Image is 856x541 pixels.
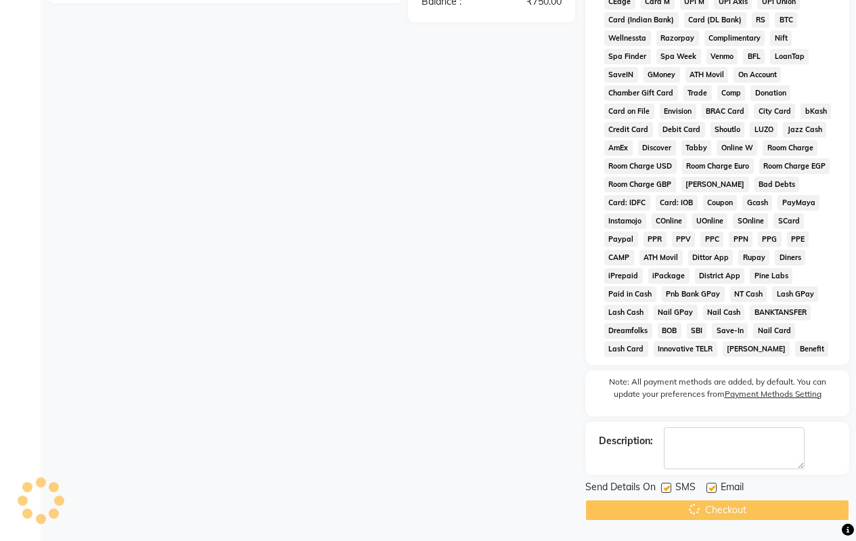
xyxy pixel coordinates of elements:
[721,480,744,497] span: Email
[675,480,696,497] span: SMS
[717,85,746,101] span: Comp
[778,195,819,211] span: PayMaya
[754,104,795,119] span: City Card
[656,49,701,64] span: Spa Week
[604,341,648,357] span: Lash Card
[604,122,653,137] span: Credit Card
[775,250,805,265] span: Diners
[712,323,748,339] span: Save-In
[750,85,790,101] span: Donation
[672,232,696,247] span: PPV
[604,30,651,46] span: Wellnessta
[656,30,699,46] span: Razorpay
[604,213,646,229] span: Instamojo
[654,341,717,357] span: Innovative TELR
[730,286,767,302] span: NT Cash
[652,213,687,229] span: COnline
[750,122,778,137] span: LUZO
[681,140,712,156] span: Tabby
[656,195,698,211] span: Card: IOB
[772,286,818,302] span: Lash GPay
[604,195,650,211] span: Card: IDFC
[638,140,676,156] span: Discover
[604,232,638,247] span: Paypal
[654,305,698,320] span: Nail GPay
[604,140,633,156] span: AmEx
[599,376,836,406] label: Note: All payment methods are added, by default. You can update your preferences from
[742,195,772,211] span: Gcash
[717,140,757,156] span: Online W
[770,30,792,46] span: Nift
[604,67,638,83] span: SaveIN
[604,12,679,28] span: Card (Indian Bank)
[585,480,656,497] span: Send Details On
[604,104,654,119] span: Card on File
[752,12,770,28] span: RS
[604,268,643,284] span: iPrepaid
[754,177,800,192] span: Bad Debts
[604,250,634,265] span: CAMP
[725,388,821,400] label: Payment Methods Setting
[662,286,725,302] span: Pnb Bank GPay
[759,158,830,174] span: Room Charge EGP
[753,323,795,339] span: Nail Card
[770,49,809,64] span: LoanTap
[734,67,781,83] span: On Account
[681,177,749,192] span: [PERSON_NAME]
[750,305,811,320] span: BANKTANSFER
[729,232,752,247] span: PPN
[685,67,729,83] span: ATH Movil
[604,85,678,101] span: Chamber Gift Card
[604,323,652,339] span: Dreamfolks
[604,286,656,302] span: Paid in Cash
[723,341,790,357] span: [PERSON_NAME]
[733,213,768,229] span: SOnline
[604,158,677,174] span: Room Charge USD
[644,67,680,83] span: GMoney
[687,323,707,339] span: SBI
[787,232,809,247] span: PPE
[658,122,705,137] span: Debit Card
[738,250,769,265] span: Rupay
[706,49,738,64] span: Venmo
[703,195,738,211] span: Coupon
[683,85,712,101] span: Trade
[743,49,765,64] span: BFL
[783,122,826,137] span: Jazz Cash
[688,250,734,265] span: Dittor App
[704,30,765,46] span: Complimentary
[773,213,804,229] span: SCard
[702,104,749,119] span: BRAC Card
[700,232,723,247] span: PPC
[775,12,797,28] span: BTC
[639,250,683,265] span: ATH Movil
[684,12,746,28] span: Card (DL Bank)
[644,232,667,247] span: PPR
[658,323,681,339] span: BOB
[695,268,745,284] span: District App
[763,140,817,156] span: Room Charge
[604,49,651,64] span: Spa Finder
[604,177,676,192] span: Room Charge GBP
[599,434,653,448] div: Description:
[750,268,792,284] span: Pine Labs
[711,122,745,137] span: Shoutlo
[795,341,828,357] span: Benefit
[682,158,754,174] span: Room Charge Euro
[801,104,831,119] span: bKash
[648,268,690,284] span: iPackage
[703,305,745,320] span: Nail Cash
[660,104,696,119] span: Envision
[758,232,782,247] span: PPG
[604,305,648,320] span: Lash Cash
[692,213,728,229] span: UOnline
